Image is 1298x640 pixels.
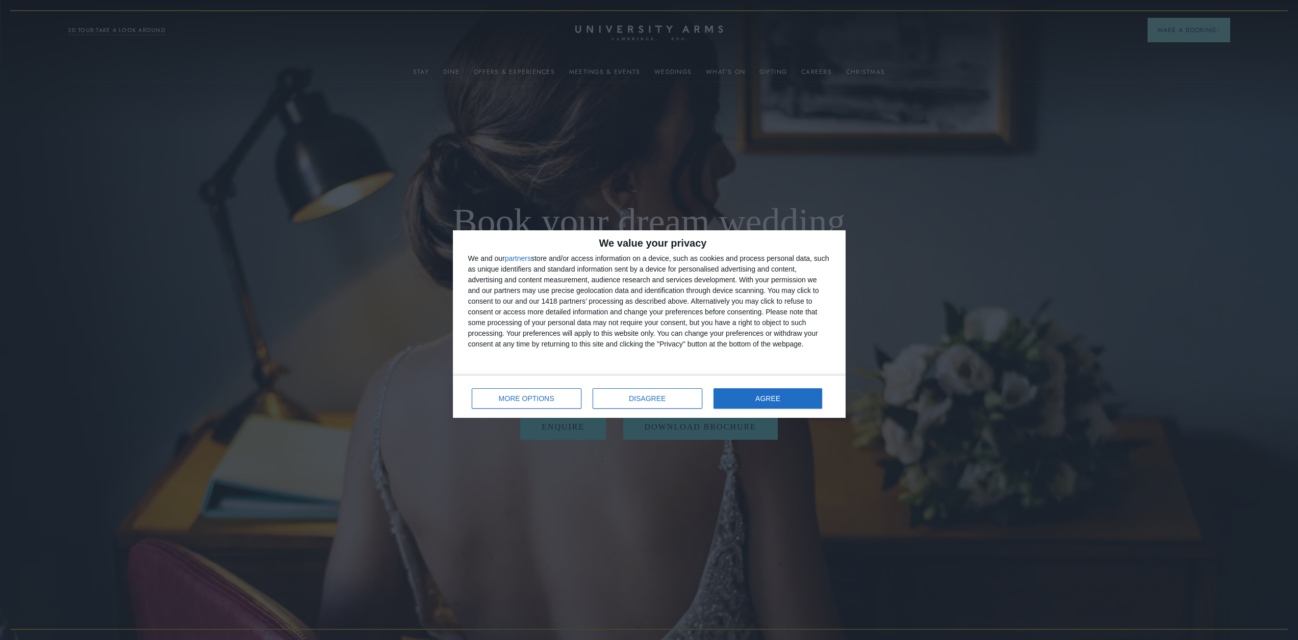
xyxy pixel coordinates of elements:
span: MORE OPTIONS [499,395,554,402]
button: MORE OPTIONS [472,388,581,409]
h2: We value your privacy [468,238,830,248]
button: DISAGREE [593,388,702,409]
span: AGREE [755,395,780,402]
div: We and our store and/or access information on a device, such as cookies and process personal data... [468,253,830,350]
button: AGREE [714,388,823,409]
span: DISAGREE [629,395,666,402]
button: partners [505,255,531,262]
div: qc-cmp2-ui [453,230,846,418]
